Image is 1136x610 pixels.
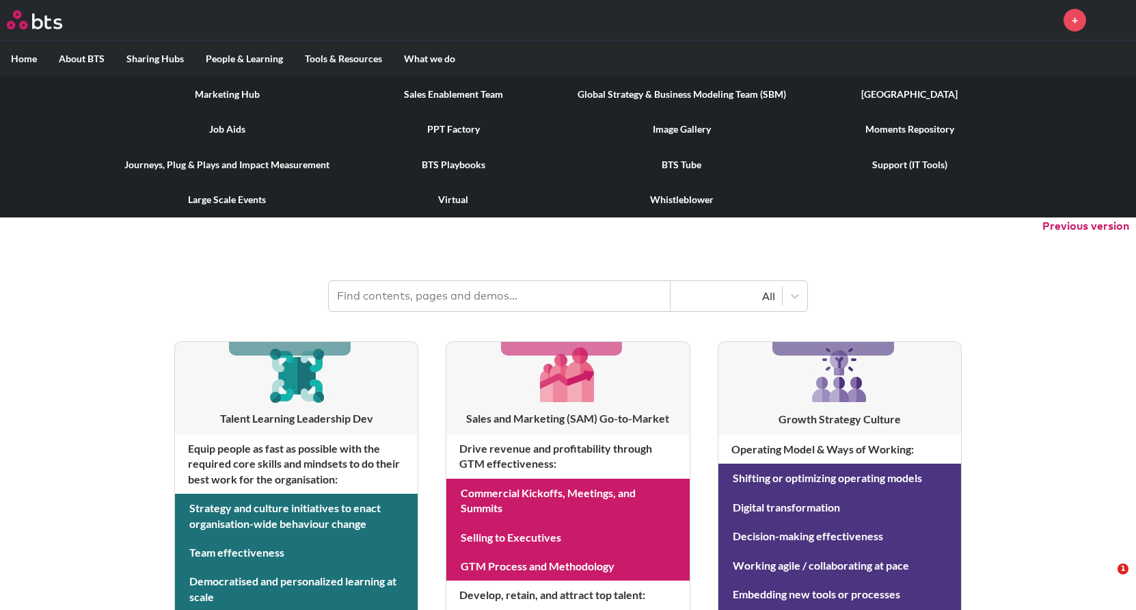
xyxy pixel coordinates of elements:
input: Find contents, pages and demos... [329,281,671,311]
iframe: Intercom live chat [1090,563,1122,596]
h3: Talent Learning Leadership Dev [175,411,418,426]
h4: Develop, retain, and attract top talent : [446,581,689,609]
img: [object Object] [264,342,329,407]
div: All [677,289,775,304]
img: Laura Sancken [1096,3,1129,36]
label: What we do [393,41,466,77]
label: People & Learning [195,41,294,77]
a: Profile [1096,3,1129,36]
label: Sharing Hubs [116,41,195,77]
a: + [1064,9,1086,31]
span: 1 [1118,563,1128,574]
h4: Drive revenue and profitability through GTM effectiveness : [446,434,689,479]
button: Previous version [1042,219,1129,234]
img: [object Object] [807,342,872,408]
label: About BTS [48,41,116,77]
a: Go home [7,10,87,29]
label: Tools & Resources [294,41,393,77]
img: BTS Logo [7,10,62,29]
h3: Sales and Marketing (SAM) Go-to-Market [446,411,689,426]
img: [object Object] [535,342,600,407]
h4: Operating Model & Ways of Working : [718,435,961,464]
h3: Growth Strategy Culture [718,412,961,427]
h4: Equip people as fast as possible with the required core skills and mindsets to do their best work... [175,434,418,494]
